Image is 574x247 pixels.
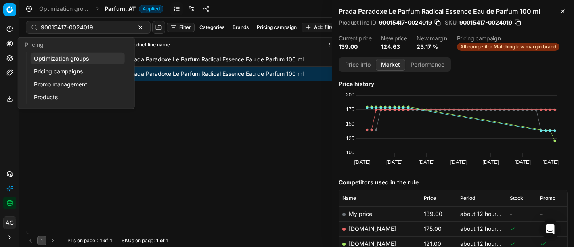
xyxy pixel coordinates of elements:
span: Promo [540,195,555,201]
strong: 1 [110,237,112,244]
button: Price info [340,59,376,71]
span: 139.00 [424,210,442,217]
a: [DOMAIN_NAME] [349,240,396,247]
input: Search by SKU or title [41,23,129,31]
text: 100 [346,149,354,155]
span: Parfum, AT [105,5,136,13]
text: [DATE] [543,159,559,165]
text: [DATE] [418,159,434,165]
div: Open Intercom Messenger [540,220,560,239]
span: SKU : [445,20,458,25]
a: Promo management [31,79,125,90]
a: Optimization groups [31,53,125,64]
strong: of [103,237,108,244]
div: Prada Paradoxe Le Parfum Radical Essence Eau de Parfum 100 ml [128,70,334,78]
button: Pricing campaign [253,23,300,32]
dt: Current price [339,36,371,41]
button: Categories [196,23,228,32]
button: Filter [167,23,195,32]
span: Name [342,195,356,201]
span: Pricing [25,41,44,48]
span: 90015417-0024019 [379,19,432,27]
span: Product line name [128,42,170,48]
button: Add filter [302,23,339,32]
strong: 1 [100,237,102,244]
span: Stock [510,195,523,201]
button: Go to next page [48,236,58,245]
a: Pricing campaigns [31,66,125,77]
span: Applied [139,5,163,13]
button: Go to previous page [26,236,36,245]
td: - [507,206,537,221]
text: 125 [346,135,354,141]
strong: 1 [166,237,168,244]
h5: Competitors used in the rule [339,178,568,186]
span: about 12 hours ago [460,210,511,217]
span: Parfum, ATApplied [105,5,163,13]
td: - [537,206,567,221]
h5: Price history [339,80,568,88]
span: Price [424,195,436,201]
text: [DATE] [450,159,467,165]
a: [DOMAIN_NAME] [349,225,396,232]
nav: pagination [26,236,58,245]
span: Period [460,195,475,201]
span: about 12 hours ago [460,240,511,247]
span: AC [4,217,16,229]
h2: Prada Paradoxe Le Parfum Radical Essence Eau de Parfum 100 ml [339,6,568,16]
span: All competitor Matching low margin brand [457,43,559,51]
button: Performance [405,59,450,71]
dd: 139.00 [339,43,371,51]
dt: New price [381,36,407,41]
button: Brands [229,23,252,32]
text: 200 [346,92,354,98]
span: PLs on page [67,237,95,244]
text: 150 [346,121,354,127]
a: Products [31,92,125,103]
span: Product line ID : [339,20,377,25]
span: about 12 hours ago [460,225,511,232]
button: Market [376,59,405,71]
button: AC [3,216,16,229]
nav: breadcrumb [39,5,163,13]
text: 175 [346,106,354,112]
div: Prada Paradoxe Le Parfum Radical Essence Eau de Parfum 100 ml [128,55,334,63]
span: SKUs on page : [122,237,155,244]
dd: 23.17 % [417,43,447,51]
text: [DATE] [386,159,402,165]
text: [DATE] [515,159,531,165]
span: 90015417-0024019 [459,19,512,27]
button: 1 [37,236,46,245]
dd: 124.63 [381,43,407,51]
div: : [67,237,112,244]
strong: 1 [156,237,158,244]
dt: Pricing campaign [457,36,559,41]
span: My price [349,210,372,217]
text: [DATE] [482,159,499,165]
span: 175.00 [424,225,442,232]
text: [DATE] [354,159,371,165]
dt: New margin [417,36,447,41]
span: 121.00 [424,240,441,247]
strong: of [160,237,165,244]
a: Optimization groups [39,5,91,13]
